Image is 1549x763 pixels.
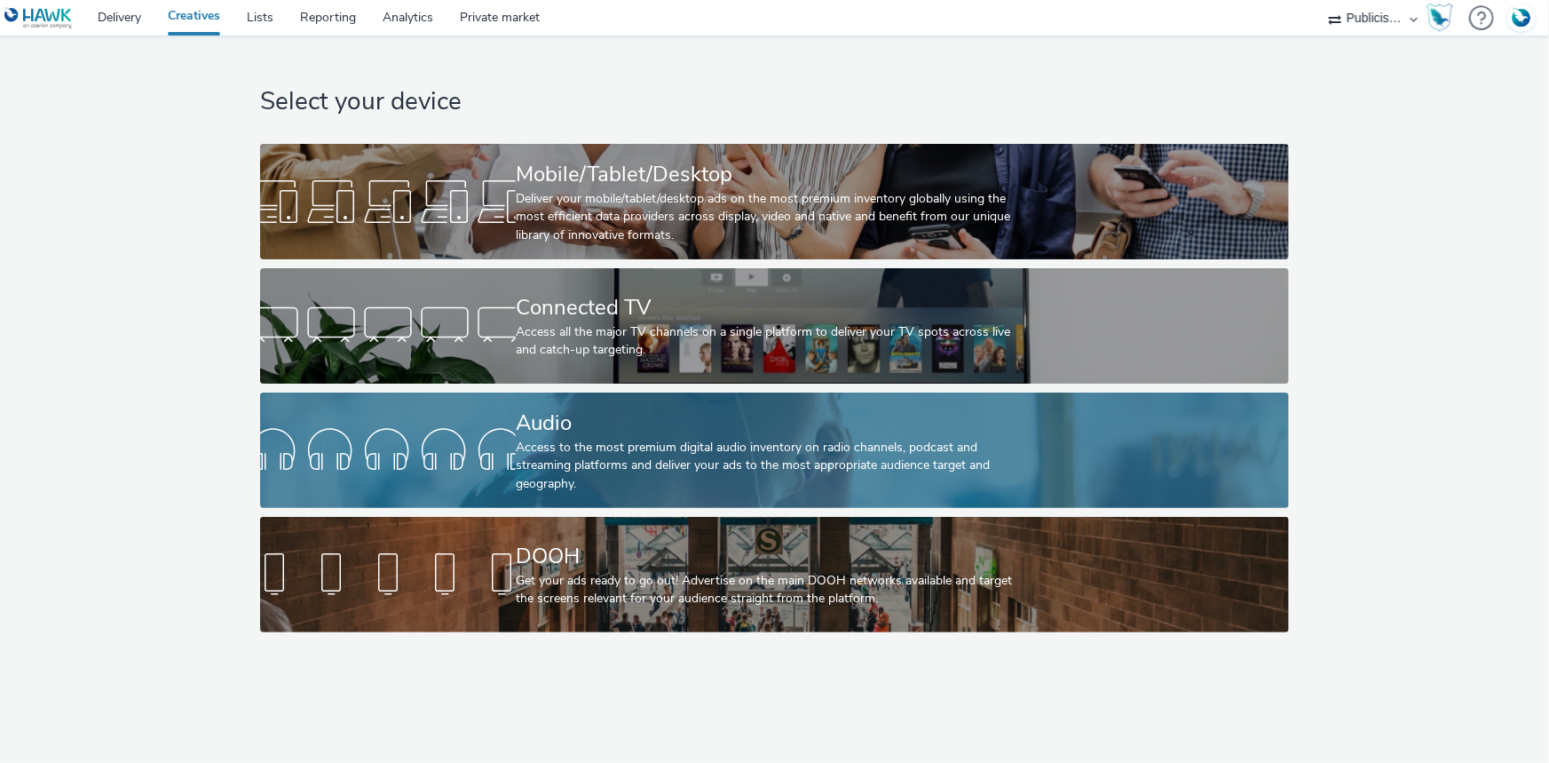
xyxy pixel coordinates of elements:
a: AudioAccess to the most premium digital audio inventory on radio channels, podcast and streaming ... [260,393,1289,508]
a: Mobile/Tablet/DesktopDeliver your mobile/tablet/desktop ads on the most premium inventory globall... [260,144,1289,259]
a: DOOHGet your ads ready to go out! Advertise on the main DOOH networks available and target the sc... [260,517,1289,632]
div: Access to the most premium digital audio inventory on radio channels, podcast and streaming platf... [516,439,1026,493]
div: Get your ads ready to go out! Advertise on the main DOOH networks available and target the screen... [516,572,1026,608]
img: Account FR [1508,4,1535,31]
a: Connected TVAccess all the major TV channels on a single platform to deliver your TV spots across... [260,268,1289,384]
div: Deliver your mobile/tablet/desktop ads on the most premium inventory globally using the most effi... [516,190,1026,244]
a: Hawk Academy [1427,4,1460,32]
div: Audio [516,408,1026,439]
div: Mobile/Tablet/Desktop [516,159,1026,190]
img: undefined Logo [4,7,73,29]
img: Hawk Academy [1427,4,1453,32]
div: Access all the major TV channels on a single platform to deliver your TV spots across live and ca... [516,323,1026,360]
h1: Select your device [260,85,1289,119]
div: DOOH [516,541,1026,572]
div: Connected TV [516,292,1026,323]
